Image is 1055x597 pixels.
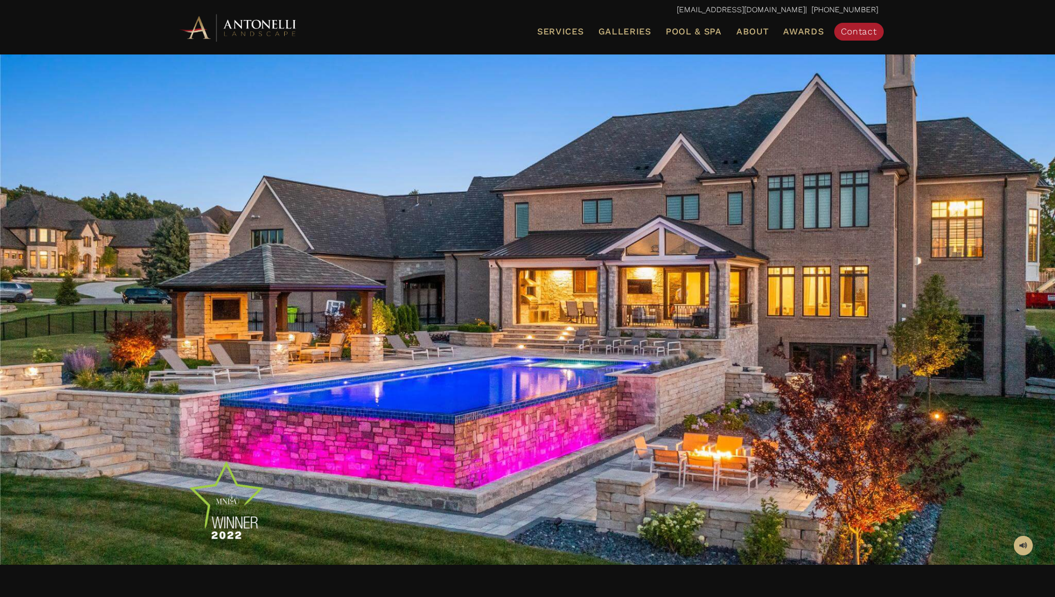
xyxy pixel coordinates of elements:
[779,24,828,39] a: Awards
[732,24,774,39] a: About
[661,24,726,39] a: Pool & Spa
[834,23,884,41] a: Contact
[185,459,268,543] img: MNLA Winner 2022
[598,26,651,37] span: Galleries
[594,24,656,39] a: Galleries
[783,26,824,37] span: Awards
[177,3,878,17] p: | [PHONE_NUMBER]
[841,26,877,37] span: Contact
[533,24,588,39] a: Services
[666,26,722,37] span: Pool & Spa
[736,27,769,36] span: About
[537,27,584,36] span: Services
[677,5,805,14] a: [EMAIL_ADDRESS][DOMAIN_NAME]
[177,12,300,43] img: Antonelli Horizontal Logo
